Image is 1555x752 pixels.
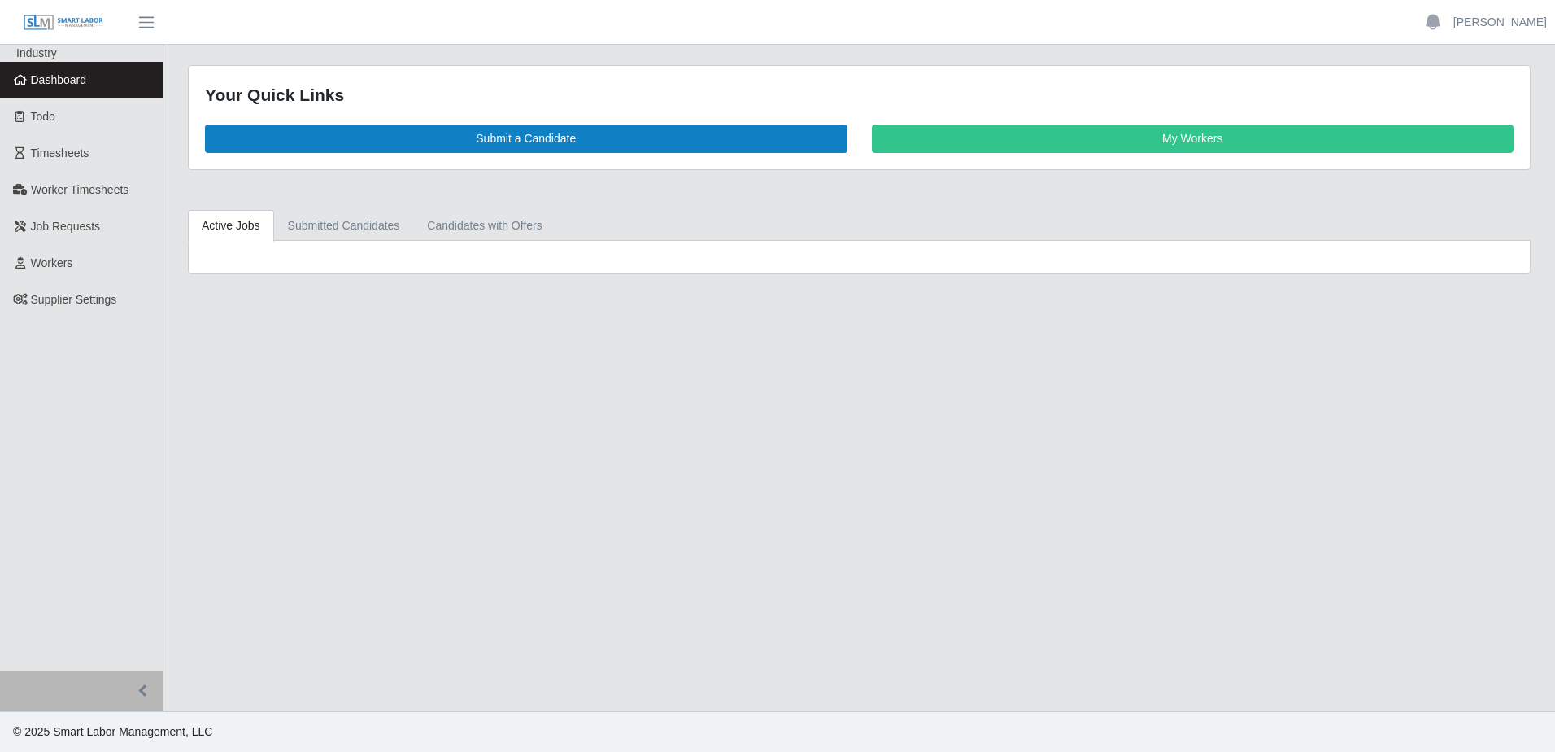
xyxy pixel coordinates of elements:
a: My Workers [872,125,1514,153]
span: © 2025 Smart Labor Management, LLC [13,725,212,738]
span: Industry [16,46,57,59]
span: Timesheets [31,146,89,160]
span: Dashboard [31,73,87,86]
span: Supplier Settings [31,293,117,306]
a: Submit a Candidate [205,125,847,153]
span: Job Requests [31,220,101,233]
img: SLM Logo [23,14,104,32]
a: Submitted Candidates [274,210,414,242]
span: Todo [31,110,55,123]
a: Candidates with Offers [413,210,555,242]
div: Your Quick Links [205,82,1514,108]
a: [PERSON_NAME] [1453,14,1547,31]
span: Workers [31,256,73,269]
a: Active Jobs [188,210,274,242]
span: Worker Timesheets [31,183,128,196]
